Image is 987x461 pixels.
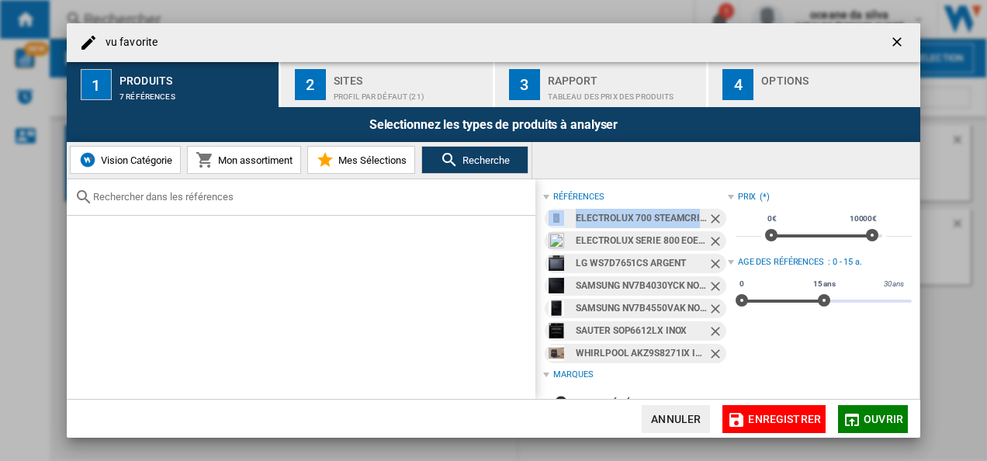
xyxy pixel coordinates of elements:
[576,299,707,318] div: SAMSUNG NV7B4550VAK NOIR
[576,344,707,363] div: WHIRLPOOL AKZ9S8271IX INOX
[708,346,726,365] ng-md-icon: Retirer
[549,210,564,226] img: darty
[828,256,912,269] div: : 0 - 15 a.
[576,276,707,296] div: SAMSUNG NV7B4030YCK NOIR
[549,323,564,338] img: 7d41afbba42b37fd19ba170164faee35.jpg
[554,390,698,418] div: tout désélectionner
[214,154,293,166] span: Mon assortiment
[553,369,593,381] div: Marques
[187,146,301,174] button: Mon assortiment
[67,107,920,142] div: Selectionnez les types de produits à analyser
[549,390,702,418] button: tout désélectionner
[97,154,172,166] span: Vision Catégorie
[722,405,826,433] button: Enregistrer
[765,213,779,225] span: 0€
[509,69,540,100] div: 3
[459,154,510,166] span: Recherche
[708,211,726,230] ng-md-icon: Retirer
[334,85,487,101] div: Profil par défaut (21)
[549,278,564,293] img: 8806094500042_h_f_l_0
[738,256,824,269] div: Age des références
[576,321,707,341] div: SAUTER SOP6612LX INOX
[708,234,726,252] ng-md-icon: Retirer
[553,191,604,203] div: références
[67,62,280,107] button: 1 Produits 7 références
[811,278,838,290] span: 15 ans
[548,85,701,101] div: Tableau des prix des produits
[81,69,112,100] div: 1
[549,233,564,248] img: empty.gif
[847,213,879,225] span: 10000€
[307,146,415,174] button: Mes Sélections
[748,413,821,425] span: Enregistrer
[93,191,528,203] input: Rechercher dans les références
[549,345,564,361] img: 1e166e98515d413ea246af3c3b65fb64.webp
[838,405,908,433] button: Ouvrir
[119,68,272,85] div: Produits
[737,278,746,290] span: 0
[334,154,407,166] span: Mes Sélections
[98,35,158,50] h4: vu favorite
[549,300,564,316] img: darty
[881,278,906,290] span: 30 ans
[295,69,326,100] div: 2
[738,191,757,203] div: Prix
[761,68,914,85] div: Options
[119,85,272,101] div: 7 références
[78,151,97,169] img: wiser-icon-blue.png
[722,69,753,100] div: 4
[576,209,707,228] div: ELECTROLUX 700 STEAMCRISP EOC6P56H NOIR
[576,231,707,251] div: ELECTROLUX SERIE 800 EOE8P19WW INOX
[421,146,528,174] button: Recherche
[549,255,564,271] img: 8806084889133_h_f_l_0
[70,146,181,174] button: Vision Catégorie
[708,301,726,320] ng-md-icon: Retirer
[708,324,726,342] ng-md-icon: Retirer
[334,68,487,85] div: Sites
[495,62,708,107] button: 3 Rapport Tableau des prix des produits
[883,27,914,58] button: getI18NText('BUTTONS.CLOSE_DIALOG')
[708,256,726,275] ng-md-icon: Retirer
[708,62,920,107] button: 4 Options
[576,254,707,273] div: LG WS7D7651CS ARGENT
[642,405,710,433] button: Annuler
[708,279,726,297] ng-md-icon: Retirer
[864,413,903,425] span: Ouvrir
[889,34,908,53] ng-md-icon: getI18NText('BUTTONS.CLOSE_DIALOG')
[281,62,494,107] button: 2 Sites Profil par défaut (21)
[548,68,701,85] div: Rapport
